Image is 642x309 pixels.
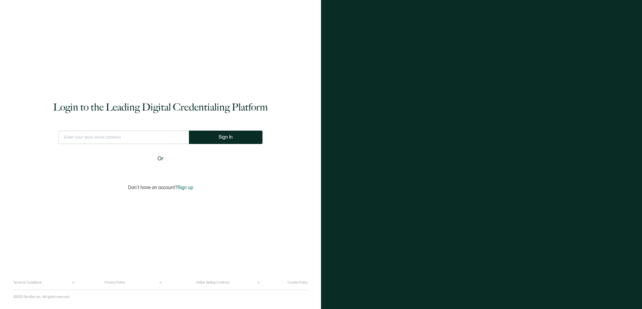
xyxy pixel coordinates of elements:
[13,295,70,299] p: ©2025 Sertifier Inc.. All rights reserved.
[178,185,193,190] span: Sign up
[189,131,262,144] button: Sign In
[157,155,164,163] span: Or
[53,101,268,114] h1: Login to the Leading Digital Credentialing Platform
[13,281,42,285] a: Terms & Conditions
[196,281,229,285] a: Online Selling Contract
[128,185,193,190] p: Don't have an account?
[105,281,125,285] a: Privacy Policy
[288,281,308,285] a: Cookie Policy
[219,135,233,140] span: Sign In
[59,131,189,144] input: Enter your work email address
